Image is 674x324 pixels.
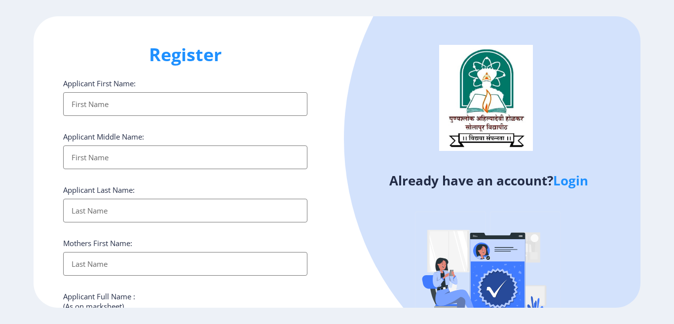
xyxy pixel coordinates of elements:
h1: Register [63,43,307,67]
h4: Already have an account? [344,173,633,188]
a: Login [553,172,588,189]
label: Mothers First Name: [63,238,132,248]
label: Applicant First Name: [63,78,136,88]
label: Applicant Full Name : (As on marksheet) [63,291,135,311]
input: First Name [63,145,307,169]
label: Applicant Last Name: [63,185,135,195]
input: First Name [63,92,307,116]
img: logo [439,45,533,150]
input: Last Name [63,199,307,222]
input: Last Name [63,252,307,276]
label: Applicant Middle Name: [63,132,144,142]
